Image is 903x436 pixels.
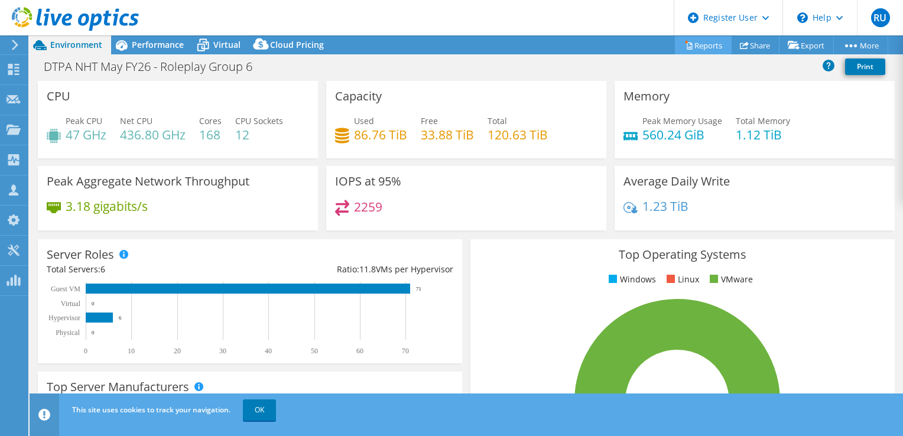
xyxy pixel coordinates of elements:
[642,200,688,213] h4: 1.23 TiB
[219,347,226,355] text: 30
[707,273,753,286] li: VMware
[100,263,105,275] span: 6
[56,328,80,337] text: Physical
[47,263,250,276] div: Total Servers:
[213,39,241,50] span: Virtual
[335,90,382,103] h3: Capacity
[402,347,409,355] text: 70
[72,405,230,415] span: This site uses cookies to track your navigation.
[174,347,181,355] text: 20
[664,273,699,286] li: Linux
[488,128,548,141] h4: 120.63 TiB
[479,248,886,261] h3: Top Operating Systems
[51,285,80,293] text: Guest VM
[92,301,95,307] text: 0
[50,39,102,50] span: Environment
[871,8,890,27] span: RU
[642,128,722,141] h4: 560.24 GiB
[335,175,401,188] h3: IOPS at 95%
[488,115,507,126] span: Total
[66,115,102,126] span: Peak CPU
[84,347,87,355] text: 0
[416,286,421,292] text: 71
[623,90,670,103] h3: Memory
[47,175,249,188] h3: Peak Aggregate Network Throughput
[48,314,80,322] text: Hypervisor
[66,200,148,213] h4: 3.18 gigabits/s
[38,60,271,73] h1: DTPA NHT May FY26 - Roleplay Group 6
[92,330,95,336] text: 0
[354,200,382,213] h4: 2259
[250,263,453,276] div: Ratio: VMs per Hypervisor
[199,115,222,126] span: Cores
[359,263,376,275] span: 11.8
[119,315,122,321] text: 6
[779,36,834,54] a: Export
[421,115,438,126] span: Free
[47,248,114,261] h3: Server Roles
[66,128,106,141] h4: 47 GHz
[736,115,790,126] span: Total Memory
[642,115,722,126] span: Peak Memory Usage
[120,128,186,141] h4: 436.80 GHz
[606,273,656,286] li: Windows
[845,58,885,75] a: Print
[736,128,790,141] h4: 1.12 TiB
[675,36,732,54] a: Reports
[354,128,407,141] h4: 86.76 TiB
[833,36,888,54] a: More
[243,399,276,421] a: OK
[199,128,222,141] h4: 168
[132,39,184,50] span: Performance
[311,347,318,355] text: 50
[270,39,324,50] span: Cloud Pricing
[731,36,779,54] a: Share
[265,347,272,355] text: 40
[47,90,70,103] h3: CPU
[623,175,730,188] h3: Average Daily Write
[128,347,135,355] text: 10
[235,128,283,141] h4: 12
[797,12,808,23] svg: \n
[356,347,363,355] text: 60
[47,380,189,393] h3: Top Server Manufacturers
[235,115,283,126] span: CPU Sockets
[421,128,474,141] h4: 33.88 TiB
[354,115,374,126] span: Used
[120,115,152,126] span: Net CPU
[61,300,81,308] text: Virtual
